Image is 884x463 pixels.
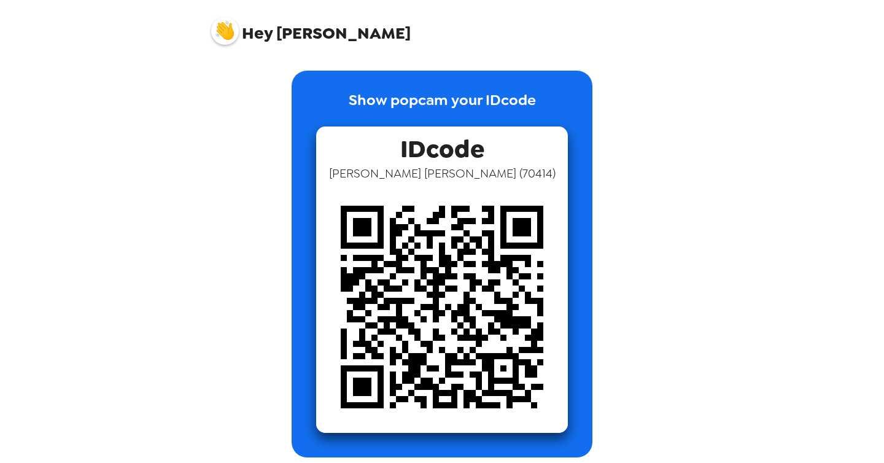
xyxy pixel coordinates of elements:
span: [PERSON_NAME] [211,11,411,42]
p: Show popcam your IDcode [349,89,536,126]
span: Hey [242,22,273,44]
span: [PERSON_NAME] [PERSON_NAME] ( 70414 ) [329,165,556,181]
img: profile pic [211,17,239,45]
span: IDcode [400,126,484,165]
img: qr code [316,181,568,433]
